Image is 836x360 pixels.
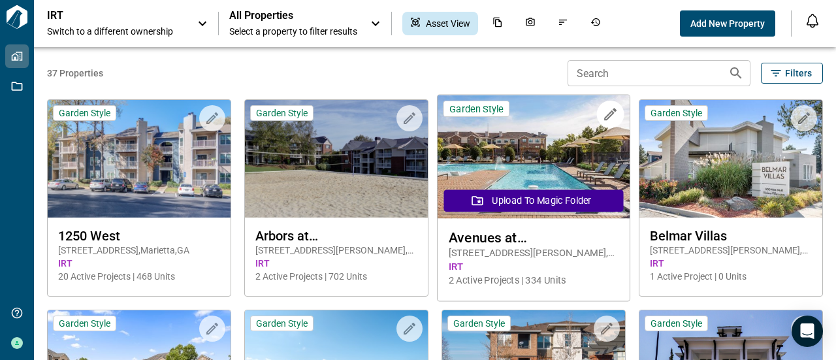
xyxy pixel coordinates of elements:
[517,12,543,35] div: Photos
[402,12,478,35] div: Asset View
[453,318,505,329] span: Garden Style
[550,12,576,35] div: Issues & Info
[58,244,220,257] span: [STREET_ADDRESS] , Marietta , GA
[59,318,110,329] span: Garden Style
[255,257,417,270] span: IRT
[650,257,812,270] span: IRT
[650,244,812,257] span: [STREET_ADDRESS][PERSON_NAME] , [GEOGRAPHIC_DATA] , CO
[449,246,619,260] span: [STREET_ADDRESS][PERSON_NAME] , [PERSON_NAME] , [GEOGRAPHIC_DATA]
[651,318,702,329] span: Garden Style
[449,260,619,274] span: IRT
[449,229,619,246] span: Avenues at [PERSON_NAME][GEOGRAPHIC_DATA]
[58,228,220,244] span: 1250 West
[245,100,428,218] img: property-asset
[690,17,765,30] span: Add New Property
[443,189,623,212] button: Upload to Magic Folder
[723,60,749,86] button: Search properties
[761,63,823,84] button: Filters
[256,107,308,119] span: Garden Style
[426,17,470,30] span: Asset View
[255,270,417,283] span: 2 Active Projects | 702 Units
[58,257,220,270] span: IRT
[47,25,184,38] span: Switch to a different ownership
[229,25,357,38] span: Select a property to filter results
[449,274,619,287] span: 2 Active Projects | 334 Units
[47,9,165,22] p: IRT
[255,244,417,257] span: [STREET_ADDRESS][PERSON_NAME] , [PERSON_NAME] , SC
[792,316,823,347] div: Open Intercom Messenger
[48,100,231,218] img: property-asset
[256,318,308,329] span: Garden Style
[485,12,511,35] div: Documents
[449,103,504,115] span: Garden Style
[59,107,110,119] span: Garden Style
[255,228,417,244] span: Arbors at [GEOGRAPHIC_DATA]
[650,270,812,283] span: 1 Active Project | 0 Units
[583,12,609,35] div: Job History
[650,228,812,244] span: Belmar Villas
[651,107,702,119] span: Garden Style
[680,10,775,37] button: Add New Property
[47,67,562,80] span: 37 Properties
[229,9,357,22] span: All Properties
[802,10,823,31] button: Open notification feed
[58,270,220,283] span: 20 Active Projects | 468 Units
[438,95,630,219] img: property-asset
[785,67,812,80] span: Filters
[639,100,822,218] img: property-asset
